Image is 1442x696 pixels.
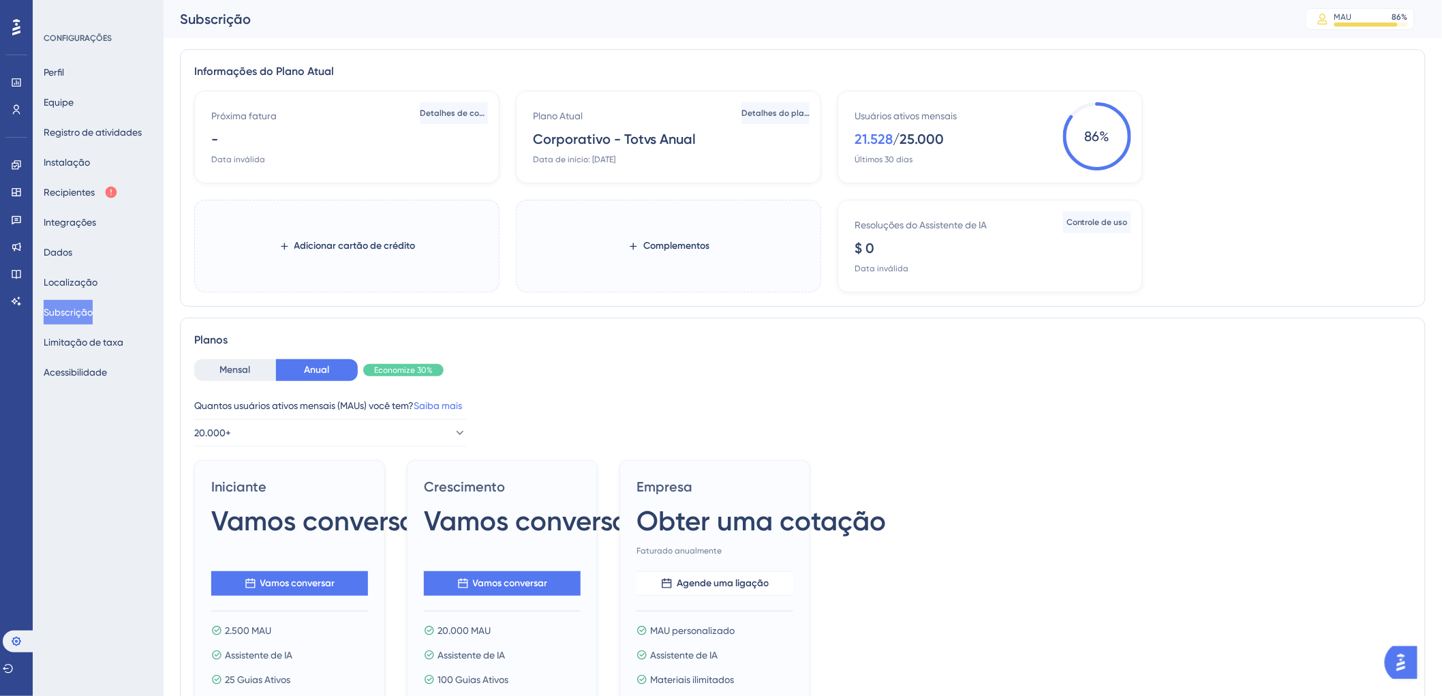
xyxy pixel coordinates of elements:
font: 25.000 [900,131,944,147]
font: Vamos conversar [211,504,426,537]
font: Crescimento [424,479,505,495]
font: 86 [1392,12,1402,22]
font: 86 [1085,128,1100,145]
font: Dados [44,247,72,258]
button: Adicionar cartão de crédito [279,234,416,258]
font: % [1402,12,1408,22]
button: Controle de uso [1063,211,1131,233]
font: Vamos conversar [260,577,335,589]
font: Assistente de IA [225,650,292,661]
font: % [1100,128,1110,145]
button: Registro de atividades [44,120,142,145]
font: Assistente de IA [650,650,718,661]
font: Data inválida [855,264,908,273]
font: Data de início: [DATE] [533,155,615,164]
button: Detalhes do plano [741,102,810,124]
font: Próxima fatura [211,110,277,121]
button: Integrações [44,210,96,234]
font: Data inválida [211,155,265,164]
font: Iniciante [211,479,266,495]
font: Informações do Plano Atual [194,65,334,78]
iframe: UserGuiding AI Assistant Launcher [1385,642,1426,683]
button: Recipientes [44,180,118,205]
font: Complementos [643,240,709,252]
font: 2.500 MAU [225,625,271,636]
font: Vamos conversar [424,504,639,537]
font: Anual [305,364,330,376]
font: Corporativo - Totvs Anual [533,131,696,147]
font: Subscrição [44,307,93,318]
button: Instalação [44,150,90,175]
font: $ 0 [855,240,874,256]
font: CONFIGURAÇÕES [44,33,112,43]
font: Economize 30% [374,365,433,375]
font: Mensal [220,364,251,376]
button: Complementos [628,234,709,258]
font: Últimos 30 dias [855,155,912,164]
font: / [893,131,900,147]
font: Recipientes [44,187,95,198]
font: Acessibilidade [44,367,107,378]
button: Agende uma ligação [636,571,793,596]
button: 20.000+ [194,419,467,447]
font: 20.000+ [194,427,231,438]
font: MAU [1334,12,1352,22]
font: - [211,131,218,147]
font: 25 Guias Ativos [225,674,290,685]
font: Limitação de taxa [44,337,123,348]
button: Equipe [44,90,74,115]
font: Faturado anualmente [636,546,722,556]
font: Integrações [44,217,96,228]
button: Acessibilidade [44,360,107,384]
font: Instalação [44,157,90,168]
font: Detalhes de cobrança [420,108,508,118]
button: Detalhes de cobrança [420,102,488,124]
button: Limitação de taxa [44,330,123,354]
font: Resoluções do Assistente de IA [855,220,987,230]
font: Perfil [44,67,64,78]
font: Registro de atividades [44,127,142,138]
font: Agende uma ligação [677,577,769,589]
font: Localização [44,277,97,288]
font: Materiais ilimitados [650,674,734,685]
font: MAU personalizado [650,625,735,636]
font: Plano Atual [533,110,583,121]
button: Perfil [44,60,64,85]
font: Subscrição [180,11,251,27]
button: Localização [44,270,97,294]
font: Equipe [44,97,74,108]
font: Planos [194,333,228,346]
font: Controle de uso [1067,217,1128,227]
font: Empresa [636,479,692,495]
font: Assistente de IA [438,650,505,661]
font: 20.000 MAU [438,625,491,636]
button: Mensal [194,359,276,381]
button: Anual [276,359,358,381]
font: Obter uma cotação [636,504,886,537]
font: Usuários ativos mensais [855,110,957,121]
button: Subscrição [44,300,93,324]
button: Vamos conversar [424,571,581,596]
font: Vamos conversar [473,577,548,589]
font: Adicionar cartão de crédito [294,240,416,252]
button: Vamos conversar [211,571,368,596]
font: Detalhes do plano [741,108,814,118]
button: Dados [44,240,72,264]
font: Quantos usuários ativos mensais (MAUs) você tem? [194,400,414,411]
font: 21.528 [855,131,893,147]
a: Saiba mais [414,400,462,411]
font: 100 Guias Ativos [438,674,508,685]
